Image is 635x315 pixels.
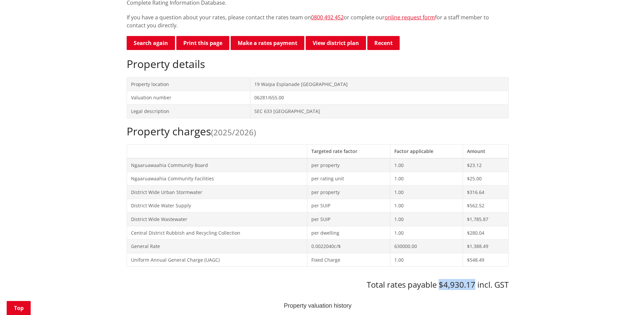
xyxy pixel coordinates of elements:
a: Top [7,301,31,315]
td: Valuation number [127,91,250,105]
a: Search again [127,36,175,50]
td: per SUIP [307,199,390,213]
button: Recent [367,36,400,50]
td: 06281/655.00 [250,91,508,105]
h3: Total rates payable $4,930.17 incl. GST [127,280,509,290]
td: 1.00 [390,226,463,240]
td: Fixed Charge [307,253,390,267]
h2: Property details [127,58,509,70]
button: Print this page [176,36,229,50]
td: 0.0022040c/$ [307,240,390,253]
td: Ngaaruawaahia Community Board [127,158,307,172]
td: SEC 633 [GEOGRAPHIC_DATA] [250,104,508,118]
h2: Property charges [127,125,509,138]
td: $25.00 [463,172,508,186]
td: $280.04 [463,226,508,240]
td: Legal description [127,104,250,118]
td: Ngaaruawaahia Community Facilities [127,172,307,186]
text: Property valuation history [284,302,351,309]
td: 1.00 [390,172,463,186]
p: If you have a question about your rates, please contact the rates team on or complete our for a s... [127,13,509,29]
td: $548.49 [463,253,508,267]
td: 1.00 [390,158,463,172]
td: 1.00 [390,253,463,267]
td: $1,785.87 [463,212,508,226]
td: $562.52 [463,199,508,213]
td: District Wide Water Supply [127,199,307,213]
td: District Wide Urban Stormwater [127,185,307,199]
td: 1.00 [390,212,463,226]
th: Targeted rate factor [307,144,390,158]
td: per property [307,158,390,172]
td: 630000.00 [390,240,463,253]
td: per rating unit [307,172,390,186]
a: online request form [385,14,435,21]
a: 0800 492 452 [311,14,344,21]
th: Factor applicable [390,144,463,158]
td: $1,388.49 [463,240,508,253]
td: District Wide Wastewater [127,212,307,226]
td: Uniform Annual General Charge (UAGC) [127,253,307,267]
iframe: Messenger Launcher [604,287,628,311]
td: 1.00 [390,199,463,213]
td: Property location [127,77,250,91]
td: $316.64 [463,185,508,199]
td: 19 Waipa Esplanade [GEOGRAPHIC_DATA] [250,77,508,91]
td: per SUIP [307,212,390,226]
span: (2025/2026) [211,127,256,138]
td: 1.00 [390,185,463,199]
a: View district plan [306,36,366,50]
td: Central District Rubbish and Recycling Collection [127,226,307,240]
th: Amount [463,144,508,158]
td: $23.12 [463,158,508,172]
td: per dwelling [307,226,390,240]
a: Make a rates payment [231,36,304,50]
td: General Rate [127,240,307,253]
td: per property [307,185,390,199]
